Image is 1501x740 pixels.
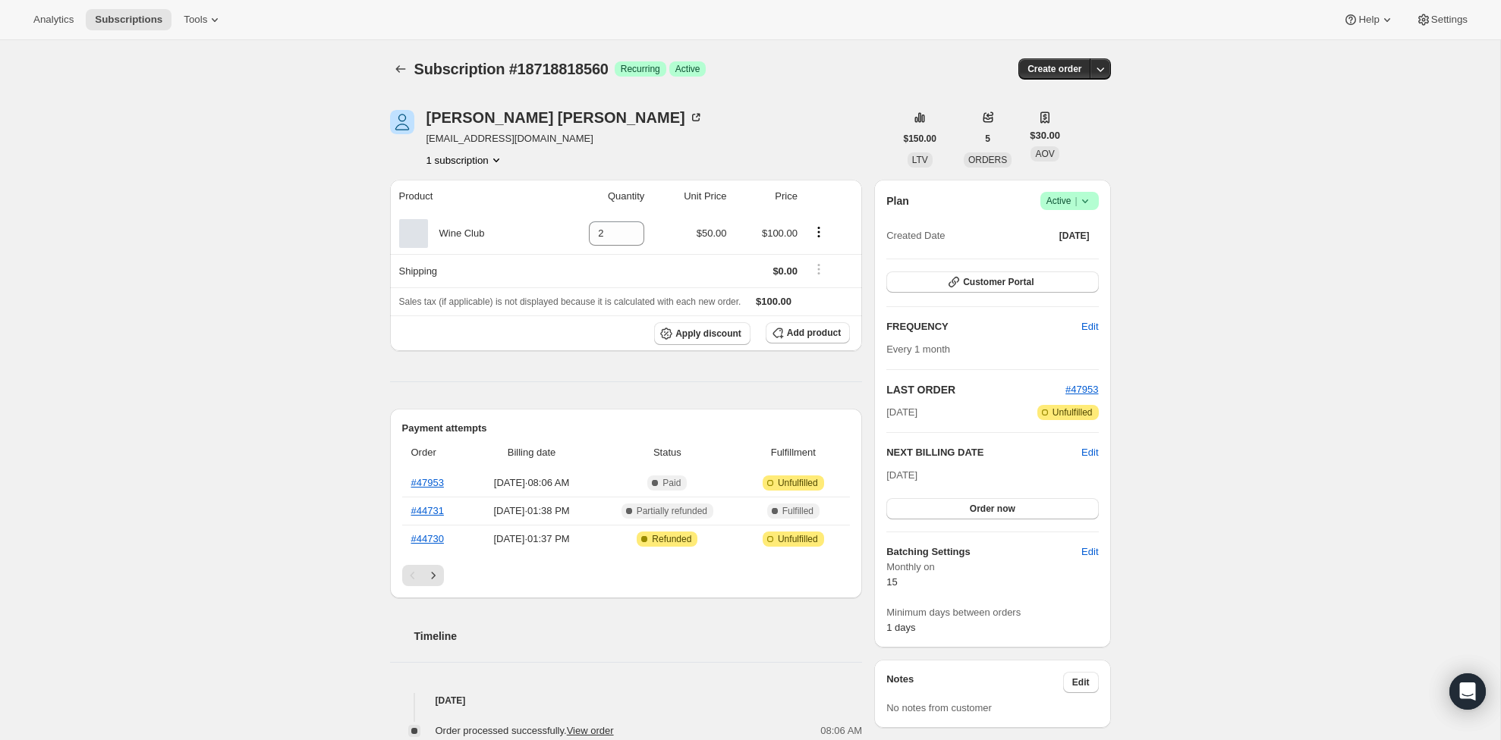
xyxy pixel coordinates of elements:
[732,180,802,213] th: Price
[474,475,589,491] span: [DATE] · 08:06 AM
[886,343,950,355] span: Every 1 month
[621,63,660,75] span: Recurring
[1027,63,1081,75] span: Create order
[787,327,841,339] span: Add product
[912,155,928,165] span: LTV
[390,254,547,287] th: Shipping
[886,382,1065,397] h2: LAST ORDER
[778,477,818,489] span: Unfulfilled
[1358,14,1379,26] span: Help
[886,560,1098,575] span: Monthly on
[1046,193,1093,209] span: Active
[390,110,414,134] span: Noah Kruse
[886,498,1098,519] button: Order now
[175,9,231,30] button: Tools
[778,533,818,545] span: Unfulfilled
[762,227,798,239] span: $100.00
[390,58,411,80] button: Subscriptions
[662,477,681,489] span: Paid
[567,725,614,736] a: View order
[86,9,171,30] button: Subscriptions
[886,228,945,243] span: Created Date
[886,605,1098,620] span: Minimum days between orders
[426,110,703,125] div: [PERSON_NAME] [PERSON_NAME]
[773,265,798,277] span: $0.00
[1053,406,1093,419] span: Unfulfilled
[402,421,851,436] h2: Payment attempts
[886,544,1081,560] h6: Batching Settings
[756,296,791,307] span: $100.00
[1072,540,1107,564] button: Edit
[411,477,444,488] a: #47953
[904,133,936,145] span: $150.00
[886,672,1063,693] h3: Notes
[411,533,444,544] a: #44730
[1072,676,1090,688] span: Edit
[1072,315,1107,339] button: Edit
[637,505,707,517] span: Partially refunded
[402,565,851,586] nav: Pagination
[1059,230,1090,242] span: [DATE]
[423,565,444,586] button: Next
[1449,673,1486,710] div: Open Intercom Messenger
[474,503,589,519] span: [DATE] · 01:38 PM
[886,445,1081,460] h2: NEXT BILLING DATE
[807,261,831,277] button: Shipping actions
[766,322,850,343] button: Add product
[1065,382,1098,397] button: #47953
[654,322,750,345] button: Apply discount
[95,14,162,26] span: Subscriptions
[1063,672,1099,693] button: Edit
[963,276,1034,288] span: Customer Portal
[1065,384,1098,395] a: #47953
[886,319,1081,334] h2: FREQUENCY
[399,296,741,307] span: Sales tax (if applicable) is not displayed because it is calculated with each new order.
[675,328,741,340] span: Apply discount
[652,533,691,545] span: Refunded
[745,445,841,460] span: Fulfillment
[402,436,470,469] th: Order
[426,131,703,146] span: [EMAIL_ADDRESS][DOMAIN_NAME]
[970,503,1015,515] span: Order now
[1081,445,1098,460] button: Edit
[820,723,862,738] span: 08:06 AM
[436,725,614,736] span: Order processed successfully.
[474,445,589,460] span: Billing date
[1035,149,1054,159] span: AOV
[985,133,990,145] span: 5
[414,629,863,644] h2: Timeline
[895,128,946,149] button: $150.00
[886,622,915,633] span: 1 days
[968,155,1007,165] span: ORDERS
[1030,128,1060,143] span: $30.00
[390,180,547,213] th: Product
[807,224,831,240] button: Product actions
[1075,195,1077,207] span: |
[547,180,650,213] th: Quantity
[886,576,897,588] span: 15
[1431,14,1468,26] span: Settings
[675,63,700,75] span: Active
[1334,9,1403,30] button: Help
[886,469,917,481] span: [DATE]
[1407,9,1477,30] button: Settings
[411,505,444,516] a: #44731
[782,505,813,517] span: Fulfilled
[1050,225,1099,246] button: [DATE]
[24,9,83,30] button: Analytics
[886,405,917,420] span: [DATE]
[474,531,589,547] span: [DATE] · 01:37 PM
[649,180,731,213] th: Unit Price
[886,193,909,209] h2: Plan
[1018,58,1090,80] button: Create order
[598,445,736,460] span: Status
[390,693,863,708] h4: [DATE]
[886,271,1098,293] button: Customer Portal
[428,226,485,241] div: Wine Club
[426,152,504,168] button: Product actions
[697,227,727,239] span: $50.00
[33,14,74,26] span: Analytics
[1081,319,1098,334] span: Edit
